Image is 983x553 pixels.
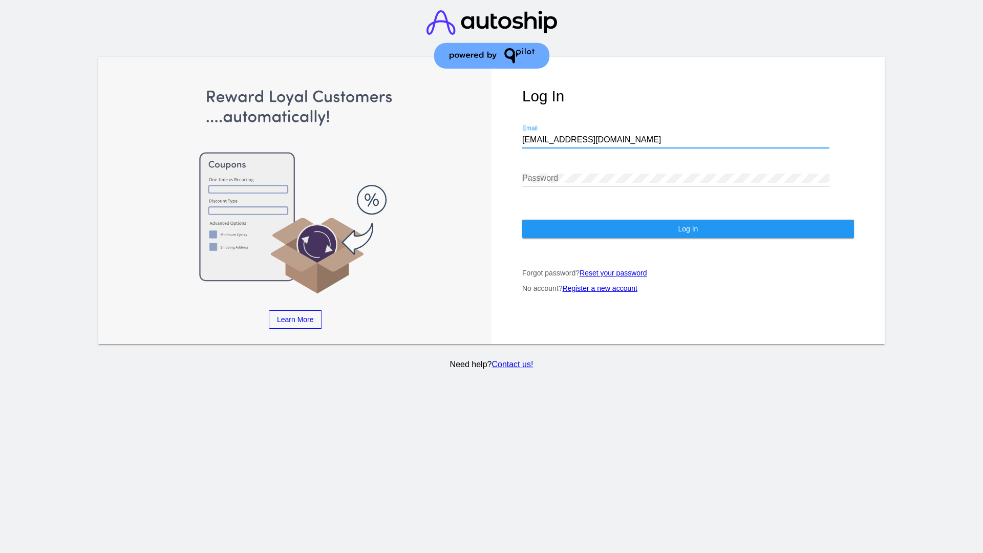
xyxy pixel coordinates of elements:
[522,269,854,277] p: Forgot password?
[491,360,533,369] a: Contact us!
[522,135,829,144] input: Email
[277,315,314,324] span: Learn More
[97,360,887,369] p: Need help?
[522,88,854,105] h1: Log In
[522,284,854,292] p: No account?
[522,220,854,238] button: Log In
[580,269,647,277] a: Reset your password
[269,310,322,329] a: Learn More
[130,88,461,295] img: Apply Coupons Automatically to Scheduled Orders with QPilot
[678,225,698,233] span: Log In
[563,284,637,292] a: Register a new account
